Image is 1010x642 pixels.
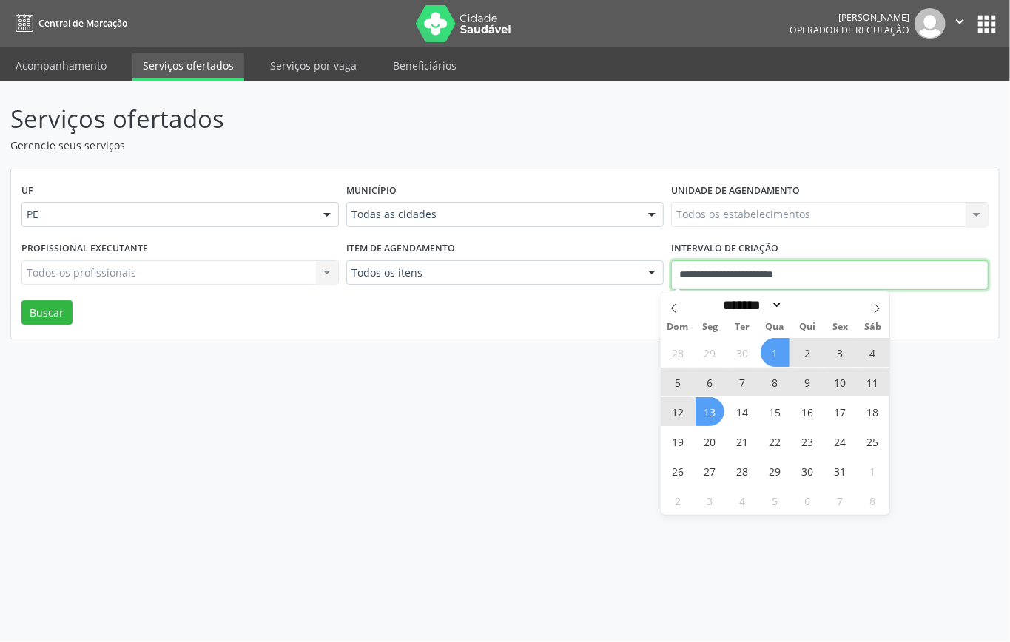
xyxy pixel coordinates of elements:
span: Outubro 27, 2025 [696,456,724,485]
span: Novembro 2, 2025 [663,486,692,515]
span: Qua [759,322,792,332]
span: Outubro 24, 2025 [826,427,855,456]
span: Outubro 15, 2025 [761,397,790,426]
span: Novembro 8, 2025 [858,486,887,515]
a: Serviços por vaga [260,53,367,78]
span: Qui [792,322,824,332]
span: Outubro 17, 2025 [826,397,855,426]
span: Outubro 12, 2025 [663,397,692,426]
span: Novembro 6, 2025 [793,486,822,515]
span: Outubro 25, 2025 [858,427,887,456]
i:  [952,13,968,30]
span: Central de Marcação [38,17,127,30]
span: Outubro 14, 2025 [728,397,757,426]
a: Serviços ofertados [132,53,244,81]
span: Outubro 7, 2025 [728,368,757,396]
span: Outubro 22, 2025 [761,427,790,456]
span: Outubro 2, 2025 [793,338,822,367]
button: apps [974,11,1000,37]
span: Outubro 3, 2025 [826,338,855,367]
span: Outubro 13, 2025 [696,397,724,426]
label: Item de agendamento [346,237,455,260]
span: Setembro 28, 2025 [663,338,692,367]
span: Outubro 10, 2025 [826,368,855,396]
span: Outubro 1, 2025 [761,338,790,367]
button: Buscar [21,300,73,325]
span: Outubro 18, 2025 [858,397,887,426]
span: Seg [694,322,727,332]
label: Unidade de agendamento [671,180,800,203]
span: Outubro 20, 2025 [696,427,724,456]
span: Sáb [857,322,889,332]
input: Year [783,297,832,313]
span: Outubro 30, 2025 [793,456,822,485]
span: Outubro 4, 2025 [858,338,887,367]
span: Novembro 4, 2025 [728,486,757,515]
span: Outubro 11, 2025 [858,368,887,396]
span: PE [27,207,309,222]
span: Setembro 29, 2025 [696,338,724,367]
label: Município [346,180,397,203]
span: Sex [824,322,857,332]
span: Todas as cidades [351,207,633,222]
span: Setembro 30, 2025 [728,338,757,367]
button:  [946,8,974,39]
span: Outubro 9, 2025 [793,368,822,396]
span: Novembro 7, 2025 [826,486,855,515]
span: Outubro 31, 2025 [826,456,855,485]
span: Outubro 5, 2025 [663,368,692,396]
span: Outubro 21, 2025 [728,427,757,456]
p: Gerencie seus serviços [10,138,703,153]
span: Outubro 28, 2025 [728,456,757,485]
span: Novembro 1, 2025 [858,456,887,485]
a: Beneficiários [383,53,467,78]
span: Outubro 16, 2025 [793,397,822,426]
span: Operador de regulação [790,24,909,36]
label: UF [21,180,33,203]
span: Outubro 29, 2025 [761,456,790,485]
span: Ter [727,322,759,332]
a: Acompanhamento [5,53,117,78]
span: Dom [661,322,694,332]
span: Outubro 8, 2025 [761,368,790,396]
span: Outubro 19, 2025 [663,427,692,456]
p: Serviços ofertados [10,101,703,138]
span: Outubro 23, 2025 [793,427,822,456]
span: Todos os itens [351,266,633,280]
select: Month [718,297,784,313]
div: [PERSON_NAME] [790,11,909,24]
span: Novembro 3, 2025 [696,486,724,515]
span: Outubro 26, 2025 [663,456,692,485]
label: Intervalo de criação [671,237,778,260]
label: Profissional executante [21,237,148,260]
span: Novembro 5, 2025 [761,486,790,515]
a: Central de Marcação [10,11,127,36]
span: Outubro 6, 2025 [696,368,724,396]
img: img [915,8,946,39]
